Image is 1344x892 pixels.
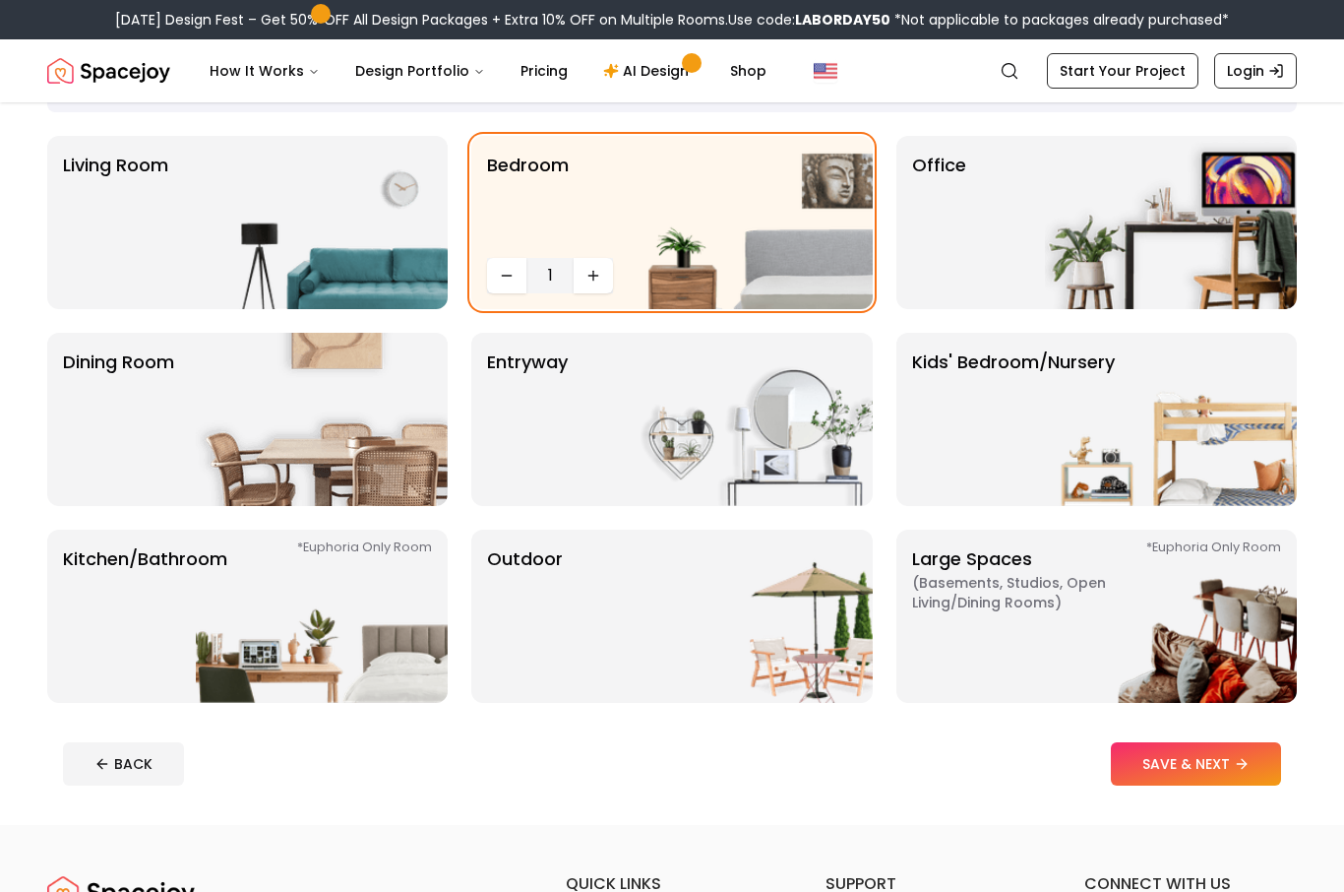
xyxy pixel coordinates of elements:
[487,545,563,687] p: Outdoor
[196,136,448,309] img: Living Room
[1047,53,1198,89] a: Start Your Project
[47,51,170,91] a: Spacejoy
[621,136,873,309] img: Bedroom
[487,349,568,490] p: entryway
[534,264,566,287] span: 1
[621,333,873,506] img: entryway
[912,152,966,293] p: Office
[912,545,1158,687] p: Large Spaces
[1045,333,1297,506] img: Kids' Bedroom/Nursery
[196,530,448,703] img: Kitchen/Bathroom *Euphoria Only
[47,51,170,91] img: Spacejoy Logo
[63,152,168,293] p: Living Room
[587,51,710,91] a: AI Design
[795,10,890,30] b: LABORDAY50
[115,10,1229,30] div: [DATE] Design Fest – Get 50% OFF All Design Packages + Extra 10% OFF on Multiple Rooms.
[339,51,501,91] button: Design Portfolio
[912,573,1158,612] span: ( Basements, Studios, Open living/dining rooms )
[728,10,890,30] span: Use code:
[487,152,569,250] p: Bedroom
[194,51,336,91] button: How It Works
[194,51,782,91] nav: Main
[487,258,526,293] button: Decrease quantity
[505,51,583,91] a: Pricing
[1045,530,1297,703] img: Large Spaces *Euphoria Only
[63,545,227,687] p: Kitchen/Bathroom
[1214,53,1297,89] a: Login
[714,51,782,91] a: Shop
[814,59,837,83] img: United States
[196,333,448,506] img: Dining Room
[912,349,1115,490] p: Kids' Bedroom/Nursery
[621,530,873,703] img: Outdoor
[63,349,174,490] p: Dining Room
[574,258,613,293] button: Increase quantity
[1111,742,1281,786] button: SAVE & NEXT
[63,742,184,786] button: BACK
[47,39,1297,102] nav: Global
[1045,136,1297,309] img: Office
[890,10,1229,30] span: *Not applicable to packages already purchased*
